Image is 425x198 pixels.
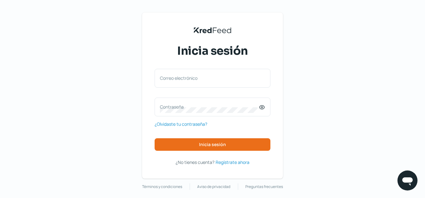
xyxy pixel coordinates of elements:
span: Inicia sesión [199,142,226,147]
button: Inicia sesión [155,138,270,151]
span: ¿No tienes cuenta? [176,159,214,165]
a: Preguntas frecuentes [245,183,283,190]
label: Correo electrónico [160,75,259,81]
a: Aviso de privacidad [197,183,230,190]
a: ¿Olvidaste tu contraseña? [155,120,207,128]
a: Regístrate ahora [216,158,249,166]
a: Términos y condiciones [142,183,182,190]
img: chatIcon [401,174,414,187]
label: Contraseña [160,104,259,110]
span: Inicia sesión [177,43,248,59]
